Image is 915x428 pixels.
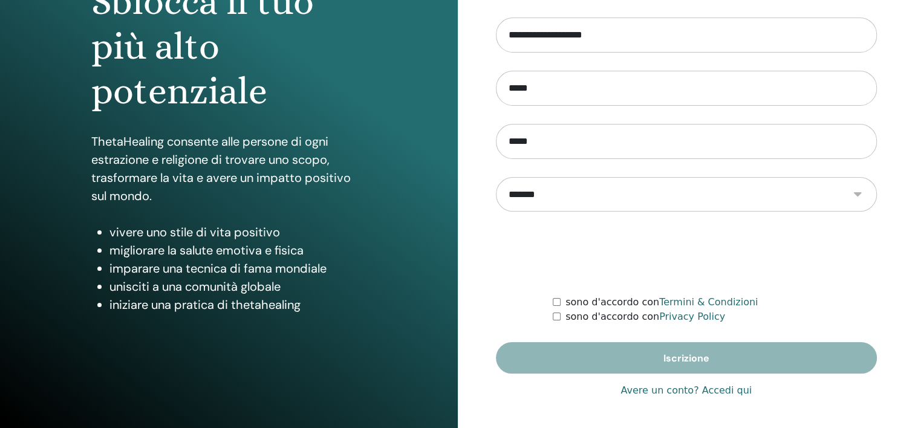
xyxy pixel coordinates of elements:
label: sono d'accordo con [565,310,725,324]
a: Avere un conto? Accedi qui [620,383,752,398]
li: migliorare la salute emotiva e fisica [109,241,366,259]
li: unisciti a una comunità globale [109,277,366,296]
li: imparare una tecnica di fama mondiale [109,259,366,277]
li: vivere uno stile di vita positivo [109,223,366,241]
li: iniziare una pratica di thetahealing [109,296,366,314]
a: Privacy Policy [659,311,725,322]
p: ThetaHealing consente alle persone di ogni estrazione e religione di trovare uno scopo, trasforma... [91,132,366,205]
iframe: reCAPTCHA [594,230,778,277]
label: sono d'accordo con [565,295,758,310]
a: Termini & Condizioni [659,296,758,308]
